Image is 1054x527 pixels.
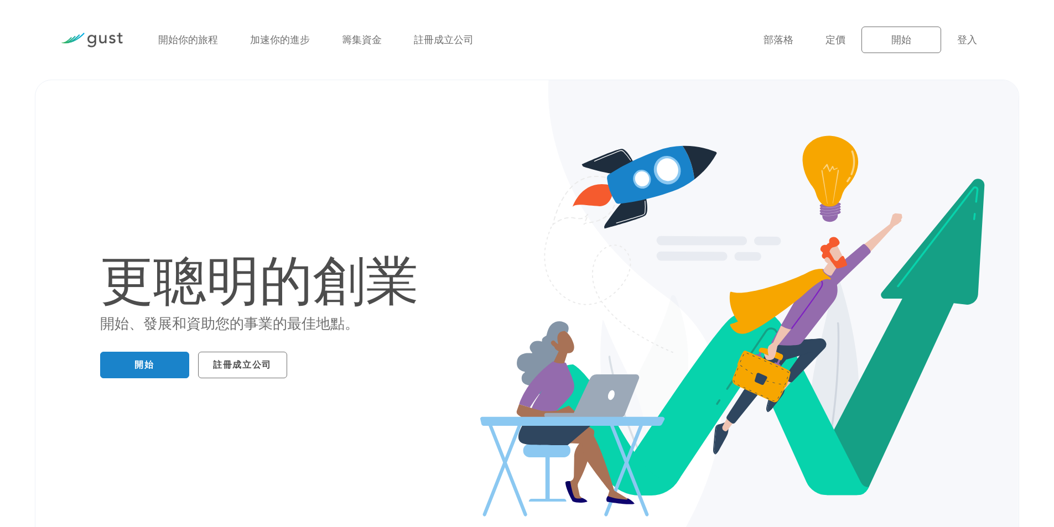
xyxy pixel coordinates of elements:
[100,251,419,314] font: 更聰明的創業
[134,359,154,371] font: 開始
[825,34,845,46] a: 定價
[414,34,474,46] a: 註冊成立公司
[100,315,359,332] font: 開始、發展和資助您的事業的最佳地點。
[100,352,189,378] a: 開始
[198,352,287,378] a: 註冊成立公司
[957,34,977,46] a: 登入
[891,34,911,46] font: 開始
[342,34,382,46] a: 籌集資金
[764,34,793,46] a: 部落格
[61,33,123,48] img: 陣風標誌
[861,27,941,53] a: 開始
[158,34,218,46] a: 開始你的旅程
[250,34,310,46] a: 加速你的進步
[213,359,272,371] font: 註冊成立公司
